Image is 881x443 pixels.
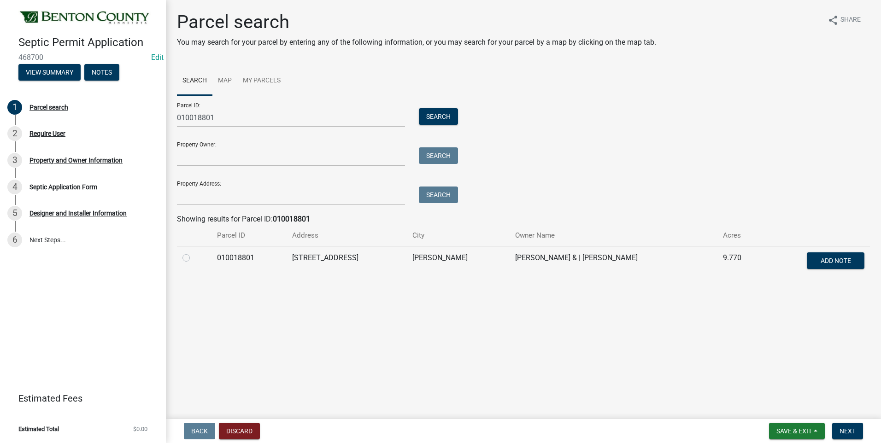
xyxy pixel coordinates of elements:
td: [PERSON_NAME] [407,246,510,277]
th: City [407,225,510,246]
span: $0.00 [133,426,147,432]
a: Map [212,66,237,96]
td: 9.770 [717,246,763,277]
i: share [828,15,839,26]
button: Save & Exit [769,423,825,439]
th: Parcel ID [211,225,287,246]
a: My Parcels [237,66,286,96]
button: Search [419,147,458,164]
div: Require User [29,130,65,137]
td: [STREET_ADDRESS] [287,246,407,277]
button: Search [419,187,458,203]
a: Search [177,66,212,96]
div: 2 [7,126,22,141]
div: Property and Owner Information [29,157,123,163]
button: Search [419,108,458,125]
img: Benton County, Minnesota [18,10,151,26]
th: Acres [717,225,763,246]
div: Septic Application Form [29,184,97,190]
span: Estimated Total [18,426,59,432]
a: Edit [151,53,164,62]
div: 6 [7,233,22,247]
button: Add Note [807,252,864,269]
span: Back [191,427,208,435]
div: 4 [7,180,22,194]
button: View Summary [18,64,81,81]
div: 1 [7,100,22,115]
span: Share [840,15,861,26]
p: You may search for your parcel by entering any of the following information, or you may search fo... [177,37,656,48]
div: Showing results for Parcel ID: [177,214,870,225]
div: 5 [7,206,22,221]
wm-modal-confirm: Edit Application Number [151,53,164,62]
strong: 010018801 [273,215,310,223]
h4: Septic Permit Application [18,36,159,49]
wm-modal-confirm: Notes [84,69,119,76]
wm-modal-confirm: Summary [18,69,81,76]
td: [PERSON_NAME] & | [PERSON_NAME] [510,246,717,277]
button: Notes [84,64,119,81]
h1: Parcel search [177,11,656,33]
th: Address [287,225,407,246]
div: 3 [7,153,22,168]
th: Owner Name [510,225,717,246]
div: Parcel search [29,104,68,111]
button: Discard [219,423,260,439]
span: Add Note [820,256,851,264]
span: 468700 [18,53,147,62]
span: Next [840,427,856,435]
a: Estimated Fees [7,389,151,408]
div: Designer and Installer Information [29,210,127,216]
button: Next [832,423,863,439]
span: Save & Exit [776,427,812,435]
td: 010018801 [211,246,287,277]
button: Back [184,423,215,439]
button: shareShare [820,11,868,29]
